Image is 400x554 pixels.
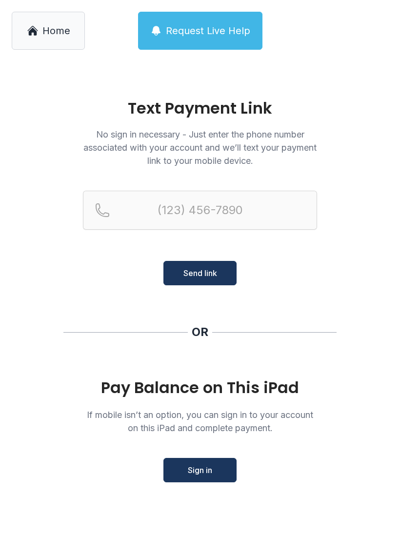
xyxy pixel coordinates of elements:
[188,464,212,476] span: Sign in
[83,191,317,230] input: Reservation phone number
[183,267,217,279] span: Send link
[83,128,317,167] p: No sign in necessary - Just enter the phone number associated with your account and we’ll text yo...
[192,324,208,340] div: OR
[83,408,317,435] p: If mobile isn’t an option, you can sign in to your account on this iPad and complete payment.
[42,24,70,38] span: Home
[166,24,250,38] span: Request Live Help
[83,100,317,116] h1: Text Payment Link
[83,379,317,396] div: Pay Balance on This iPad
